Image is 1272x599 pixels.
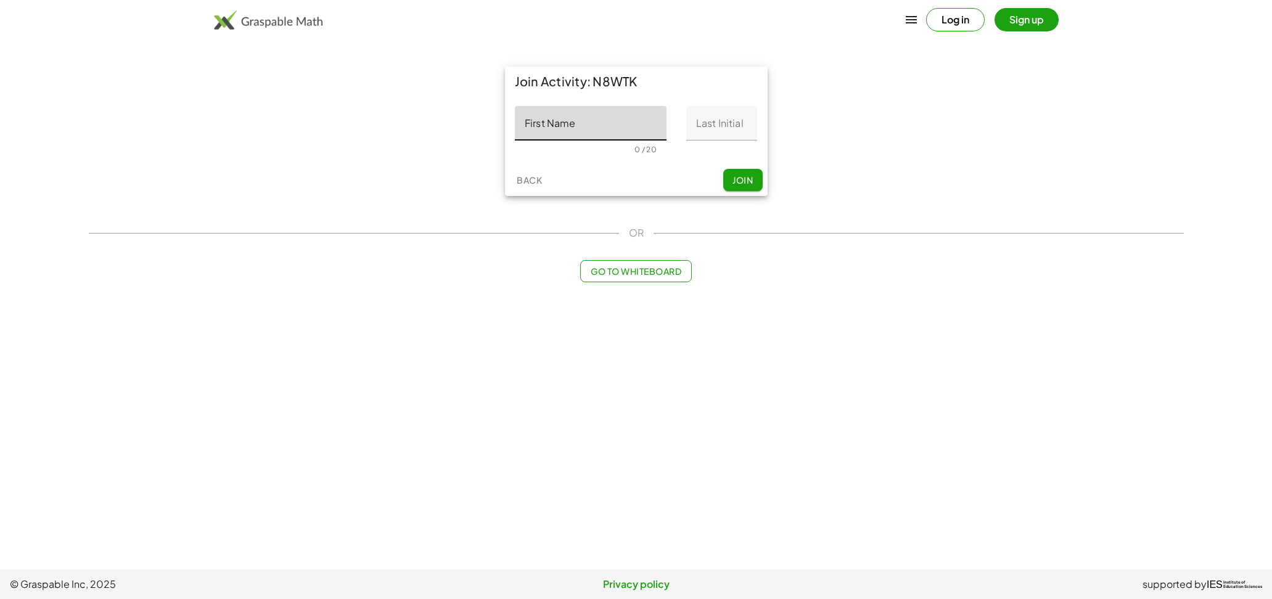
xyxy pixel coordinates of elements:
[1207,577,1262,592] a: IESInstitute ofEducation Sciences
[995,8,1059,31] button: Sign up
[10,577,427,592] span: © Graspable Inc, 2025
[723,169,763,191] button: Join
[510,169,549,191] button: Back
[505,67,768,96] div: Join Activity: N8WTK
[926,8,985,31] button: Log in
[732,174,753,185] span: Join
[427,577,845,592] a: Privacy policy
[1143,577,1207,592] span: supported by
[580,260,692,282] button: Go to Whiteboard
[1207,579,1223,590] span: IES
[629,226,644,240] span: OR
[634,145,657,154] div: 0 / 20
[1223,581,1262,589] span: Institute of Education Sciences
[591,266,681,277] span: Go to Whiteboard
[517,174,542,185] span: Back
